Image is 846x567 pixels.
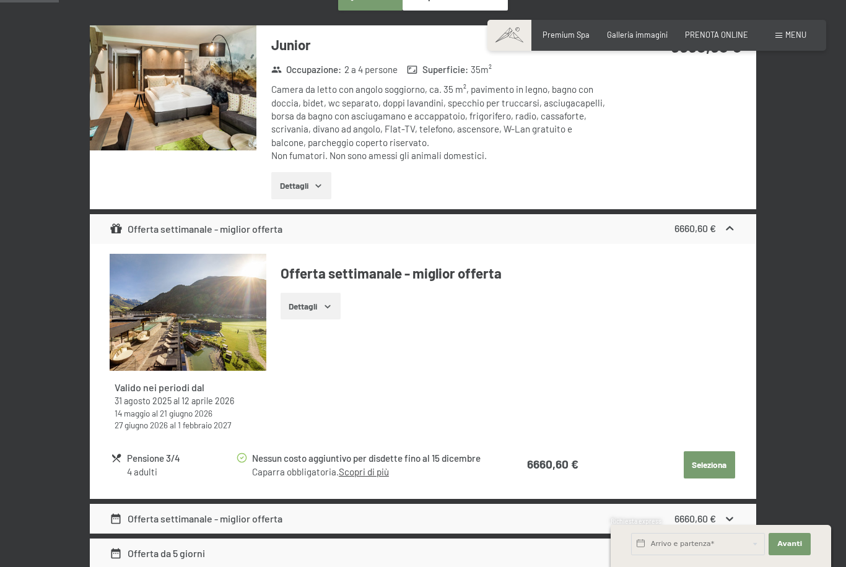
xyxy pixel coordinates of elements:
[127,465,235,478] div: 4 adulti
[527,457,578,471] strong: 6660,60 €
[115,396,172,406] time: 31/08/2025
[685,30,748,40] a: PRENOTA ONLINE
[785,30,806,40] span: Menu
[127,451,235,465] div: Pensione 3/4
[90,25,256,150] img: mss_renderimg.php
[674,222,716,234] strong: 6660,60 €
[110,222,282,236] div: Offerta settimanale - miglior offerta
[90,504,756,534] div: Offerta settimanale - miglior offerta6660,60 €
[684,451,735,478] button: Seleziona
[271,83,606,162] div: Camera da letto con angolo soggiorno, ca. 35 m², pavimento in legno, bagno con doccia, bidet, wc ...
[252,465,484,478] div: Caparra obbligatoria.
[271,63,342,76] strong: Occupazione :
[115,408,150,418] time: 14/05/2026
[611,517,661,525] span: Richiesta express
[271,172,331,199] button: Dettagli
[160,408,212,418] time: 21/06/2026
[769,533,811,555] button: Avanti
[181,396,234,406] time: 12/04/2026
[115,381,204,393] strong: Valido nei periodi dal
[115,395,262,407] div: al
[339,466,389,477] a: Scopri di più
[110,254,266,371] img: mss_renderimg.php
[115,420,168,430] time: 27/06/2026
[110,511,282,526] div: Offerta settimanale - miglior offerta
[674,513,716,524] strong: 6660,60 €
[115,419,262,431] div: al
[90,214,756,244] div: Offerta settimanale - miglior offerta6660,60 €
[407,63,468,76] strong: Superficie :
[344,63,398,76] span: 2 a 4 persone
[110,546,205,561] div: Offerta da 5 giorni
[607,30,668,40] a: Galleria immagini
[777,539,802,549] span: Avanti
[281,293,341,320] button: Dettagli
[543,30,590,40] a: Premium Spa
[178,420,231,430] time: 01/02/2027
[252,451,484,465] div: Nessun costo aggiuntivo per disdette fino al 15 dicembre
[271,35,606,54] h3: Junior
[471,63,492,76] span: 35 m²
[281,264,736,283] h4: Offerta settimanale - miglior offerta
[115,407,262,419] div: al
